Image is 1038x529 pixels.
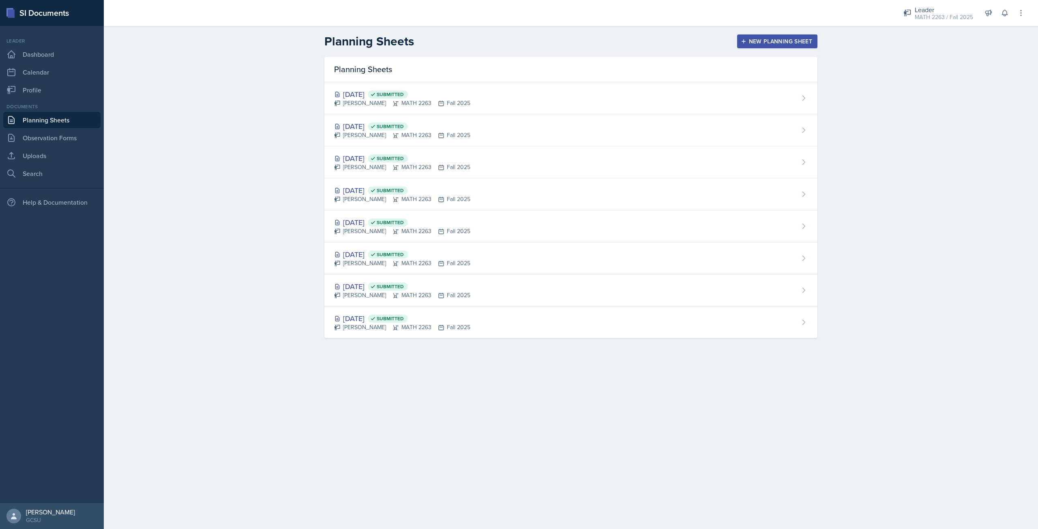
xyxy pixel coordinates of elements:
div: [DATE] [334,281,470,292]
div: [DATE] [334,121,470,132]
div: [DATE] [334,313,470,324]
span: Submitted [377,91,404,98]
a: Search [3,165,101,182]
a: Profile [3,82,101,98]
div: [PERSON_NAME] MATH 2263 Fall 2025 [334,259,470,268]
div: Leader [3,37,101,45]
div: [PERSON_NAME] MATH 2263 Fall 2025 [334,163,470,171]
span: Submitted [377,251,404,258]
div: New Planning Sheet [742,38,812,45]
a: Planning Sheets [3,112,101,128]
span: Submitted [377,187,404,194]
div: [PERSON_NAME] MATH 2263 Fall 2025 [334,131,470,139]
div: [DATE] [334,185,470,196]
a: [DATE] Submitted [PERSON_NAME]MATH 2263Fall 2025 [324,178,817,210]
span: Submitted [377,219,404,226]
a: [DATE] Submitted [PERSON_NAME]MATH 2263Fall 2025 [324,210,817,242]
a: [DATE] Submitted [PERSON_NAME]MATH 2263Fall 2025 [324,82,817,114]
button: New Planning Sheet [737,34,817,48]
span: Submitted [377,123,404,130]
div: [DATE] [334,89,470,100]
div: [PERSON_NAME] MATH 2263 Fall 2025 [334,291,470,300]
a: Calendar [3,64,101,80]
div: [PERSON_NAME] MATH 2263 Fall 2025 [334,227,470,236]
a: Observation Forms [3,130,101,146]
div: Planning Sheets [324,57,817,82]
a: [DATE] Submitted [PERSON_NAME]MATH 2263Fall 2025 [324,306,817,338]
div: Leader [915,5,973,15]
div: MATH 2263 / Fall 2025 [915,13,973,21]
div: [PERSON_NAME] MATH 2263 Fall 2025 [334,195,470,203]
div: Help & Documentation [3,194,101,210]
a: [DATE] Submitted [PERSON_NAME]MATH 2263Fall 2025 [324,146,817,178]
div: [DATE] [334,249,470,260]
a: Dashboard [3,46,101,62]
span: Submitted [377,155,404,162]
div: [DATE] [334,217,470,228]
h2: Planning Sheets [324,34,414,49]
span: Submitted [377,283,404,290]
div: [DATE] [334,153,470,164]
div: [PERSON_NAME] MATH 2263 Fall 2025 [334,323,470,332]
a: [DATE] Submitted [PERSON_NAME]MATH 2263Fall 2025 [324,274,817,306]
div: [PERSON_NAME] MATH 2263 Fall 2025 [334,99,470,107]
a: Uploads [3,148,101,164]
div: Documents [3,103,101,110]
span: Submitted [377,315,404,322]
a: [DATE] Submitted [PERSON_NAME]MATH 2263Fall 2025 [324,114,817,146]
div: GCSU [26,516,75,524]
a: [DATE] Submitted [PERSON_NAME]MATH 2263Fall 2025 [324,242,817,274]
div: [PERSON_NAME] [26,508,75,516]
